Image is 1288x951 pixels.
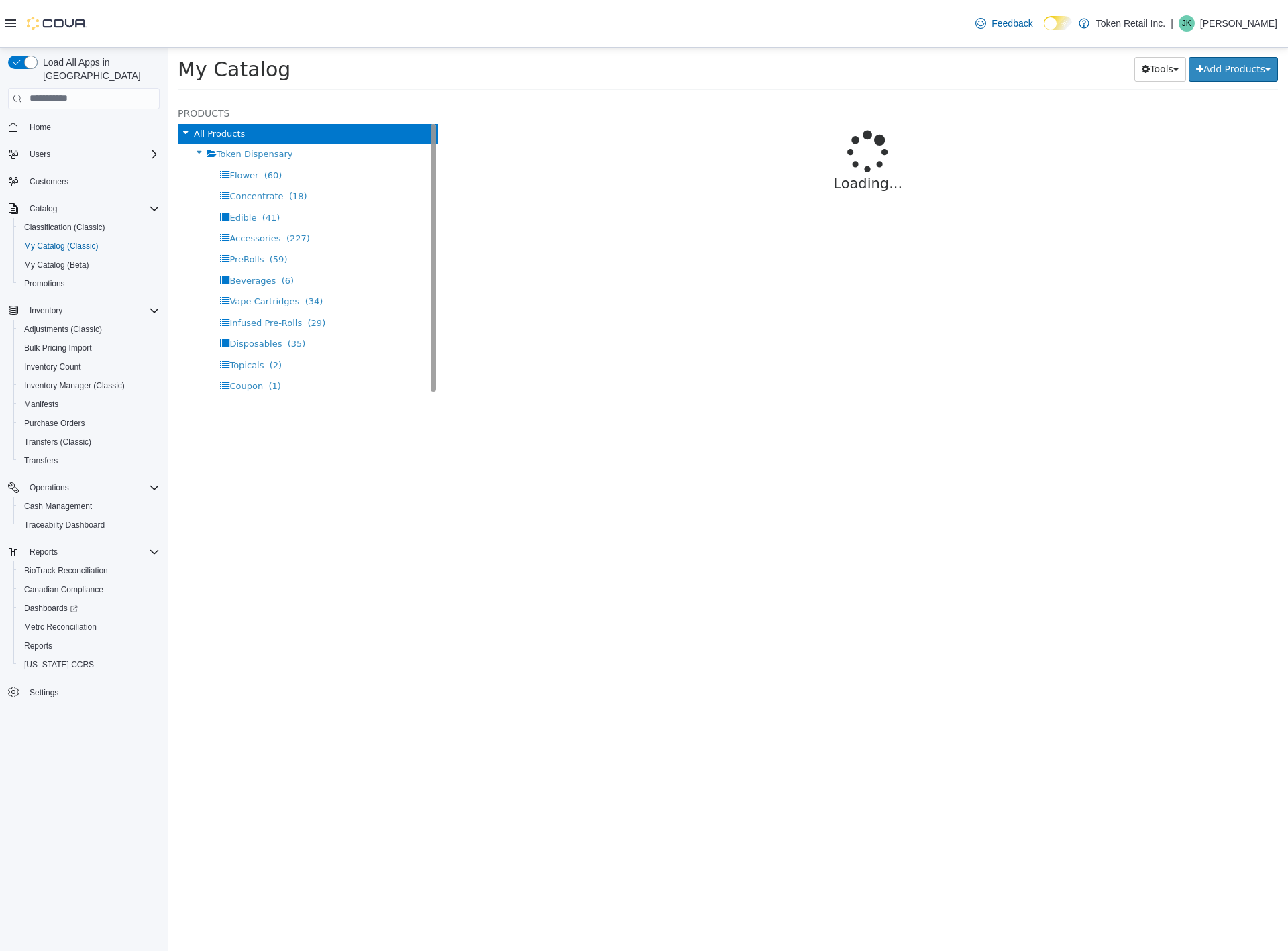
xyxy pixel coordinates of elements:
button: Transfers [13,451,165,470]
a: Cash Management [19,498,97,514]
button: Home [3,117,165,137]
span: Beverages [62,228,108,238]
span: Transfers [24,455,58,466]
button: Transfers (Classic) [13,433,165,451]
span: Inventory Manager (Classic) [19,378,160,394]
span: All Products [26,81,77,91]
span: Load All Apps in [GEOGRAPHIC_DATA] [38,56,160,82]
span: Inventory Count [24,361,81,372]
span: Cash Management [19,498,160,514]
span: BioTrack Reconciliation [24,565,108,576]
span: Classification (Classic) [19,219,160,235]
a: Bulk Pricing Import [19,340,97,356]
button: My Catalog (Beta) [13,256,165,274]
button: Users [3,145,165,164]
button: Reports [13,636,165,655]
span: Transfers [19,453,160,469]
span: Operations [24,480,160,496]
span: Inventory [30,305,62,316]
span: Flower [62,123,91,133]
a: Traceabilty Dashboard [19,517,110,533]
a: Canadian Compliance [19,581,109,598]
button: Catalog [3,199,165,218]
span: Coupon [62,333,95,343]
span: Reports [19,638,160,654]
span: Infused Pre-Rolls [62,270,134,280]
a: Transfers [19,453,63,469]
span: Edible [62,165,89,175]
a: Classification (Classic) [19,219,111,235]
a: Metrc Reconciliation [19,619,102,635]
span: BioTrack Reconciliation [19,563,160,579]
span: (35) [120,291,138,301]
span: Adjustments (Classic) [24,324,102,335]
button: Traceabilty Dashboard [13,516,165,535]
a: Dashboards [19,600,83,616]
button: Customers [3,172,165,191]
span: Inventory [24,302,160,319]
a: Settings [24,685,64,701]
span: Adjustments (Classic) [19,321,160,337]
button: Classification (Classic) [13,218,165,237]
span: My Catalog (Classic) [24,241,99,251]
span: (34) [138,249,156,259]
span: Inventory Count [19,359,160,375]
img: Cova [27,17,87,30]
button: Inventory [3,301,165,320]
span: Cash Management [24,501,92,512]
span: Vape Cartridges [62,249,131,259]
a: My Catalog (Beta) [19,257,95,273]
input: Dark Mode [1044,16,1072,30]
span: Transfers (Classic) [19,434,160,450]
button: Manifests [13,395,165,414]
button: Add Products [1021,9,1110,34]
a: My Catalog (Classic) [19,238,104,254]
a: [US_STATE] CCRS [19,657,99,673]
span: Metrc Reconciliation [24,622,97,632]
span: Dashboards [19,600,160,616]
span: (60) [97,123,115,133]
span: Concentrate [62,144,115,154]
span: (59) [102,207,120,217]
span: Users [30,149,50,160]
a: Adjustments (Classic) [19,321,107,337]
span: Users [24,146,160,162]
span: My Catalog (Beta) [24,260,89,270]
a: Promotions [19,276,70,292]
p: Loading... [331,126,1071,148]
span: Home [30,122,51,133]
h5: Products [10,58,270,74]
span: Reports [24,640,52,651]
span: Promotions [19,276,160,292]
button: Catalog [24,201,62,217]
span: Traceabilty Dashboard [19,517,160,533]
span: (227) [119,186,142,196]
a: Reports [19,638,58,654]
span: Feedback [991,17,1032,30]
span: Customers [30,176,68,187]
a: Transfers (Classic) [19,434,97,450]
span: (6) [114,228,126,238]
span: My Catalog [10,10,123,34]
span: PreRolls [62,207,96,217]
button: Operations [3,478,165,497]
a: Feedback [970,10,1038,37]
p: Token Retail Inc. [1096,15,1166,32]
span: Settings [24,683,160,700]
div: Jamie Kaye [1179,15,1195,32]
a: Inventory Count [19,359,87,375]
span: Canadian Compliance [24,584,103,595]
span: JK [1182,15,1191,32]
nav: Complex example [8,112,160,737]
button: Inventory Count [13,357,165,376]
button: BioTrack Reconciliation [13,561,165,580]
button: Reports [24,544,63,560]
span: Metrc Reconciliation [19,619,160,635]
a: BioTrack Reconciliation [19,563,113,579]
span: Token Dispensary [49,101,125,111]
button: Settings [3,682,165,702]
span: (2) [102,313,114,323]
button: Operations [24,480,74,496]
span: Disposables [62,291,114,301]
